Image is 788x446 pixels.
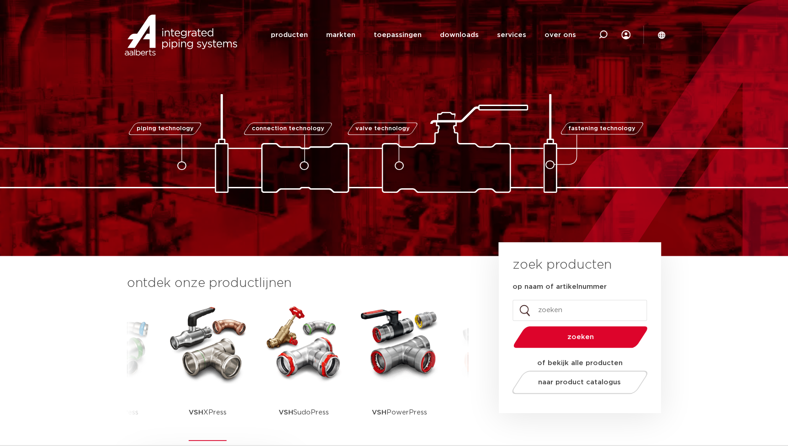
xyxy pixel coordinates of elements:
[373,17,421,53] a: toepassingen
[167,302,249,441] a: VSHXPress
[537,360,623,366] strong: of bekijk alle producten
[251,126,324,132] span: connection technology
[270,17,576,53] nav: Menu
[270,17,307,53] a: producten
[326,17,355,53] a: markten
[359,302,441,441] a: VSHPowerPress
[568,126,635,132] span: fastening technology
[189,409,203,416] strong: VSH
[355,126,410,132] span: valve technology
[509,371,650,394] a: naar product catalogus
[537,334,624,340] span: zoeken
[509,325,651,349] button: zoeken
[544,17,576,53] a: over ons
[279,384,329,441] p: SudoPress
[513,300,647,321] input: zoeken
[439,17,478,53] a: downloads
[372,409,386,416] strong: VSH
[263,302,345,441] a: VSHSudoPress
[513,256,612,274] h3: zoek producten
[513,282,607,292] label: op naam of artikelnummer
[279,409,293,416] strong: VSH
[137,126,194,132] span: piping technology
[189,384,227,441] p: XPress
[497,17,526,53] a: services
[538,379,621,386] span: naar product catalogus
[372,384,427,441] p: PowerPress
[127,274,468,292] h3: ontdek onze productlijnen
